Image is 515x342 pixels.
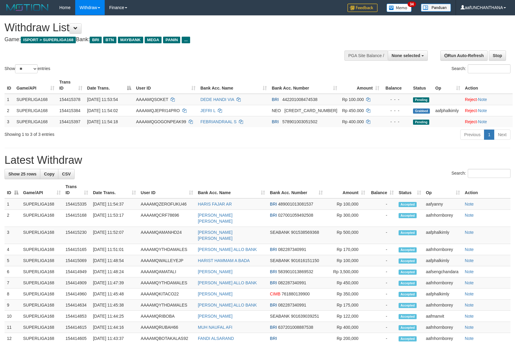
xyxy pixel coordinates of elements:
span: None selected [392,53,420,58]
td: SUPERLIGA168 [14,105,57,116]
td: Rp 100,000 [325,198,368,210]
td: [DATE] 11:52:07 [91,227,138,244]
span: Copy 578901003051502 to clipboard [282,119,317,124]
th: Status: activate to sort column ascending [396,181,424,198]
th: ID: activate to sort column descending [5,181,21,198]
span: BRI [270,269,277,274]
td: 2 [5,105,14,116]
td: aafyanny [424,198,462,210]
td: SUPERLIGA168 [21,198,63,210]
img: Feedback.jpg [347,4,378,12]
span: Copy 5859459254537433 to clipboard [284,108,337,113]
span: AAAAMQSOKET [136,97,168,102]
th: Amount: activate to sort column ascending [325,181,368,198]
td: aafphalkimly [424,227,462,244]
span: Copy 901639039251 to clipboard [291,314,319,319]
td: AAAAMQRUBAH66 [138,322,196,333]
label: Search: [452,169,510,178]
label: Search: [452,64,510,73]
td: AAAAMQCRF78696 [138,210,196,227]
td: aafphalkimly [433,105,462,116]
td: [DATE] 11:53:17 [91,210,138,227]
span: 154415397 [59,119,80,124]
td: 154415165 [63,244,91,255]
td: aafphalkimly [424,289,462,300]
td: AAAAMQKITACO22 [138,289,196,300]
td: Rp 500,000 [325,227,368,244]
span: Accepted [399,292,417,297]
a: FEBRIANDRAAL S [200,119,236,124]
td: Rp 3,500,000 [325,266,368,277]
a: CSV [58,169,75,179]
span: Accepted [399,213,417,218]
td: [DATE] 11:54:37 [91,198,138,210]
span: Copy 901616151150 to clipboard [291,258,319,263]
td: SUPERLIGA168 [21,255,63,266]
span: Copy 637201008887538 to clipboard [278,325,313,330]
td: - [368,277,396,289]
span: BRI [270,202,277,206]
span: BRI [90,37,101,43]
h1: Latest Withdraw [5,154,510,166]
a: 1 [484,130,494,140]
td: aafnhornborey [424,300,462,311]
th: Bank Acc. Number: activate to sort column ascending [267,181,325,198]
th: Game/API: activate to sort column ascending [21,181,63,198]
span: [DATE] 11:53:54 [87,97,118,102]
a: Note [478,97,487,102]
td: · [463,94,513,105]
select: Showentries [15,64,38,73]
th: Trans ID: activate to sort column ascending [57,77,85,94]
th: Bank Acc. Name: activate to sort column ascending [198,77,269,94]
span: Accepted [399,230,417,235]
td: [DATE] 11:47:39 [91,277,138,289]
td: Rp 450,000 [325,277,368,289]
span: 154415384 [59,108,80,113]
input: Search: [468,169,510,178]
span: NEO [272,108,281,113]
td: 8 [5,289,21,300]
a: [PERSON_NAME] [198,292,233,296]
a: Reject [465,119,477,124]
span: ISPORT > SUPERLIGA168 [21,37,76,43]
td: 154414853 [63,311,91,322]
span: 154415378 [59,97,80,102]
td: 154414615 [63,322,91,333]
td: 3 [5,227,21,244]
td: 1 [5,94,14,105]
div: - - - [384,96,408,102]
td: 11 [5,322,21,333]
span: SEABANK [270,230,290,235]
th: Date Trans.: activate to sort column descending [85,77,134,94]
td: - [368,289,396,300]
span: CIMB [270,292,280,296]
span: Copy 583901013869532 to clipboard [278,269,313,274]
td: [DATE] 11:45:48 [91,289,138,300]
span: Copy 082287340991 to clipboard [278,247,306,252]
div: Showing 1 to 3 of 3 entries [5,129,210,137]
span: ... [182,37,190,43]
span: SEABANK [270,314,290,319]
th: Date Trans.: activate to sort column ascending [91,181,138,198]
td: [DATE] 11:48:54 [91,255,138,266]
span: Rp 450.000 [342,108,364,113]
td: SUPERLIGA168 [14,94,57,105]
td: aafphalkimly [424,255,462,266]
td: SUPERLIGA168 [21,300,63,311]
th: Game/API: activate to sort column ascending [14,77,57,94]
a: Copy [40,169,58,179]
a: Note [465,269,474,274]
td: - [368,266,396,277]
span: Grabbed [413,108,430,114]
span: PANIN [163,37,180,43]
td: 154415335 [63,198,91,210]
th: Action [463,77,513,94]
a: [PERSON_NAME] [198,314,233,319]
a: Note [465,230,474,235]
td: [DATE] 11:44:16 [91,322,138,333]
span: Rp 100.000 [342,97,364,102]
a: Reject [465,108,477,113]
td: aafnhornborey [424,277,462,289]
td: AAAAMQWALLEYEJP [138,255,196,266]
td: 9 [5,300,21,311]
